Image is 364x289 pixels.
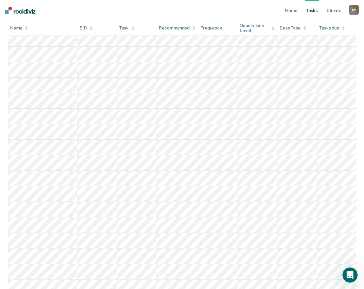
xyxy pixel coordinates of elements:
div: Case Type [280,25,306,31]
div: Recommended [159,25,195,31]
div: SID [80,25,93,31]
button: JW [349,5,359,15]
div: Tasks due [319,25,345,31]
img: Recidiviz [5,7,36,14]
div: Supervision Level [240,22,275,33]
div: Task [119,25,134,31]
div: J W [349,5,359,15]
div: Frequency [200,25,222,31]
iframe: Intercom live chat [342,267,358,283]
div: Name [10,25,28,31]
